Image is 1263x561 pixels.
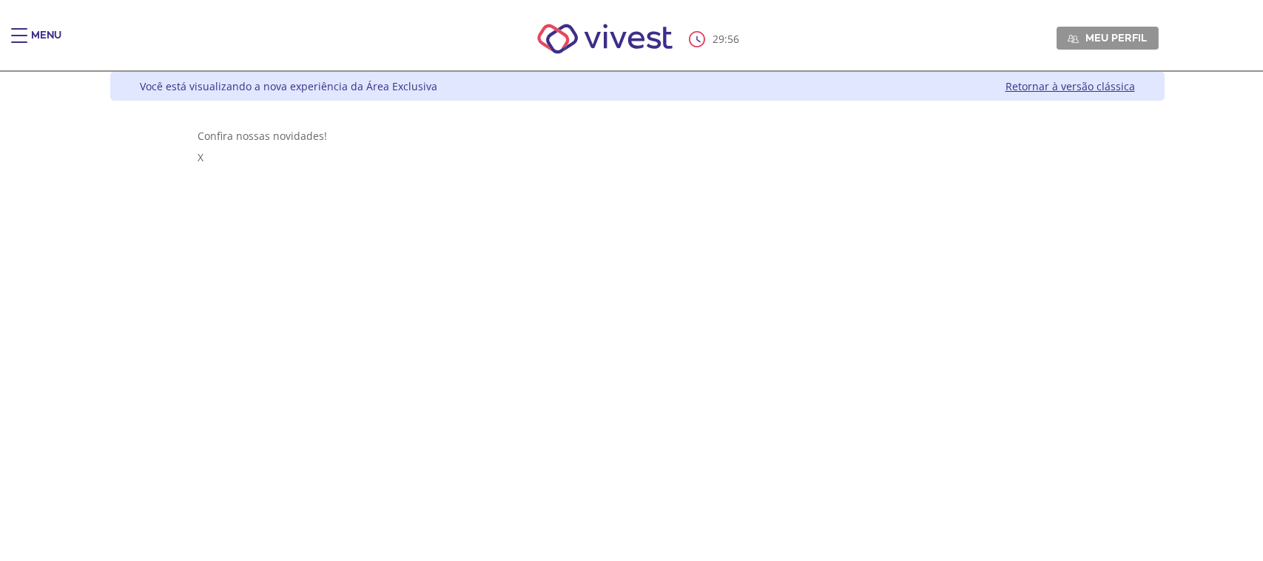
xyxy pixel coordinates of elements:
span: 29 [713,32,724,46]
div: Menu [31,28,61,58]
a: Meu perfil [1057,27,1159,49]
a: Retornar à versão clássica [1006,79,1135,93]
div: : [689,31,742,47]
div: Confira nossas novidades! [198,129,1077,143]
span: Meu perfil [1085,31,1147,44]
img: Vivest [521,7,689,70]
span: 56 [727,32,739,46]
img: Meu perfil [1068,33,1079,44]
div: Vivest [99,72,1165,561]
span: X [198,150,203,164]
div: Você está visualizando a nova experiência da Área Exclusiva [140,79,437,93]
